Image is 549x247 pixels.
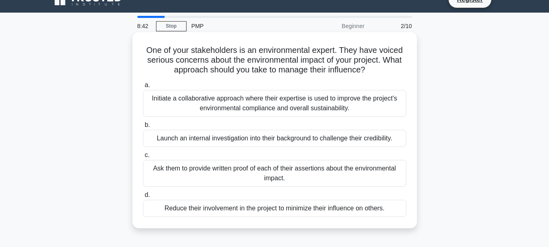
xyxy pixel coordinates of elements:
[145,151,150,158] span: c.
[143,130,406,147] div: Launch an internal investigation into their background to challenge their credibility.
[145,81,150,88] span: a.
[143,200,406,217] div: Reduce their involvement in the project to minimize their influence on others.
[145,121,150,128] span: b.
[145,191,150,198] span: d.
[187,18,298,34] div: PMP
[132,18,156,34] div: 8:42
[369,18,417,34] div: 2/10
[156,21,187,31] a: Stop
[143,160,406,187] div: Ask them to provide written proof of each of their assertions about the environmental impact.
[143,90,406,117] div: Initiate a collaborative approach where their expertise is used to improve the project's environm...
[298,18,369,34] div: Beginner
[142,45,407,75] h5: One of your stakeholders is an environmental expert. They have voiced serious concerns about the ...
